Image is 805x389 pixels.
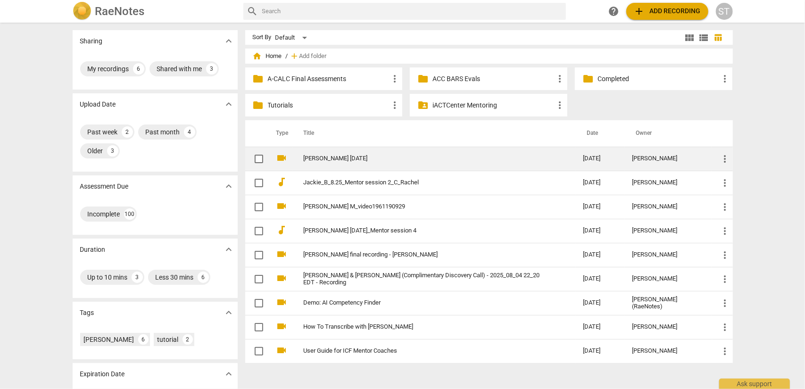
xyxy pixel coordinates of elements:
[304,348,549,355] a: User Guide for ICF Mentor Coaches
[262,4,562,19] input: Search
[276,297,288,308] span: videocam
[720,249,731,261] span: more_vert
[222,367,236,381] button: Show more
[223,181,234,192] span: expand_more
[80,99,116,109] p: Upload Date
[133,63,144,74] div: 6
[157,64,202,74] div: Shared with me
[720,177,731,189] span: more_vert
[626,3,708,20] button: Upload
[720,273,731,285] span: more_vert
[223,244,234,255] span: expand_more
[206,63,217,74] div: 3
[198,272,209,283] div: 6
[720,225,731,237] span: more_vert
[304,272,549,286] a: [PERSON_NAME] & [PERSON_NAME] (Complimentary Discovery Call) - 2025_08_04 22_20 EDT - Recording
[107,145,118,157] div: 3
[554,99,565,111] span: more_vert
[122,126,133,138] div: 2
[632,275,704,282] div: [PERSON_NAME]
[417,99,429,111] span: folder_shared
[624,120,712,147] th: Owner
[276,321,288,332] span: videocam
[304,155,549,162] a: [PERSON_NAME] [DATE]
[632,179,704,186] div: [PERSON_NAME]
[575,171,624,195] td: [DATE]
[304,251,549,258] a: [PERSON_NAME] final recording - [PERSON_NAME]
[286,53,288,60] span: /
[88,209,120,219] div: Incomplete
[606,3,622,20] a: Help
[80,182,129,191] p: Assessment Due
[275,30,310,45] div: Default
[158,335,179,344] div: tutorial
[720,346,731,357] span: more_vert
[268,74,390,84] p: A-CALC Final Assessments
[697,31,711,45] button: List view
[84,335,134,344] div: [PERSON_NAME]
[304,299,549,306] a: Demo: AI Competency Finder
[253,51,282,61] span: Home
[632,251,704,258] div: [PERSON_NAME]
[632,348,704,355] div: [PERSON_NAME]
[156,273,194,282] div: Less 30 mins
[276,273,288,284] span: videocam
[304,323,549,331] a: How To Transcribe with [PERSON_NAME]
[223,368,234,380] span: expand_more
[714,33,722,42] span: table_chart
[276,248,288,260] span: videocam
[138,334,149,345] div: 6
[632,227,704,234] div: [PERSON_NAME]
[223,99,234,110] span: expand_more
[268,100,390,110] p: Tutorials
[632,155,704,162] div: [PERSON_NAME]
[608,6,620,17] span: help
[575,291,624,315] td: [DATE]
[95,5,145,18] h2: RaeNotes
[80,369,125,379] p: Expiration Date
[304,203,549,210] a: [PERSON_NAME] M_video1961190929
[575,120,624,147] th: Date
[575,315,624,339] td: [DATE]
[632,296,704,310] div: [PERSON_NAME] (RaeNotes)
[432,74,554,84] p: ACC BARS Evals
[632,323,704,331] div: [PERSON_NAME]
[269,120,292,147] th: Type
[222,306,236,320] button: Show more
[683,31,697,45] button: Tile view
[73,2,91,21] img: Logo
[80,308,94,318] p: Tags
[575,267,624,291] td: [DATE]
[292,120,576,147] th: Title
[247,6,258,17] span: search
[719,73,730,84] span: more_vert
[716,3,733,20] button: ST
[146,127,180,137] div: Past month
[575,147,624,171] td: [DATE]
[720,322,731,333] span: more_vert
[253,99,264,111] span: folder
[432,100,554,110] p: iACTCenter Mentoring
[299,53,327,60] span: Add folder
[88,146,103,156] div: Older
[222,242,236,257] button: Show more
[124,208,135,220] div: 100
[634,6,701,17] span: Add recording
[720,153,731,165] span: more_vert
[554,73,565,84] span: more_vert
[222,34,236,48] button: Show more
[290,51,299,61] span: add
[276,224,288,236] span: audiotrack
[389,73,400,84] span: more_vert
[184,126,195,138] div: 4
[417,73,429,84] span: folder
[80,36,103,46] p: Sharing
[223,307,234,318] span: expand_more
[632,203,704,210] div: [PERSON_NAME]
[253,34,272,41] div: Sort By
[720,298,731,309] span: more_vert
[88,273,128,282] div: Up to 10 mins
[598,74,719,84] p: Completed
[684,32,696,43] span: view_module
